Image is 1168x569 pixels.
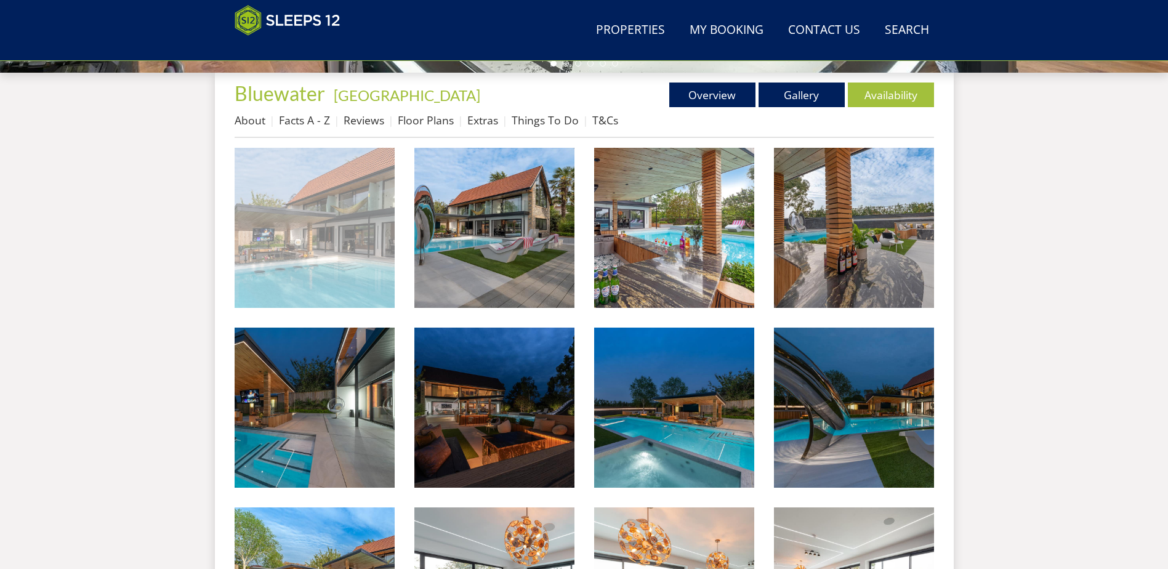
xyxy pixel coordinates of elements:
a: Reviews [344,113,384,127]
a: Overview [669,83,755,107]
a: [GEOGRAPHIC_DATA] [334,86,480,104]
a: Properties [591,17,670,44]
span: - [329,86,480,104]
a: My Booking [685,17,768,44]
a: Floor Plans [398,113,454,127]
img: Bluewater - The holiday vibe is riding high at this luxury large group holiday house [774,148,934,308]
span: Bluewater [235,81,325,105]
a: Contact Us [783,17,865,44]
a: Bluewater [235,81,329,105]
img: Sleeps 12 [235,5,340,36]
a: Search [880,17,934,44]
a: Availability [848,83,934,107]
img: Bluewater - There's a poolside kitchen for cocktails and barbecues [594,148,754,308]
img: Bluewater: For luxury large group holidays in Somerset [414,148,574,308]
img: Bluewater - Swim up to the bar, take a perch and sip a cocktail in the sun [235,328,395,488]
iframe: Customer reviews powered by Trustpilot [228,43,358,54]
img: Bluewater - Swim beneath the stars, or chillax in the hot tub [594,328,754,488]
a: Extras [467,113,498,127]
a: Facts A - Z [279,113,330,127]
a: Things To Do [512,113,579,127]
img: Bluewater: Luxury holiday house near Bath and Bristol [235,148,395,308]
a: T&Cs [592,113,618,127]
img: Bluewater: Relaxing on the evening terrace [414,328,574,488]
a: Gallery [759,83,845,107]
img: Bluewater: A stunning villa style holiday house sleeping up to 14 [774,328,934,488]
a: About [235,113,265,127]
